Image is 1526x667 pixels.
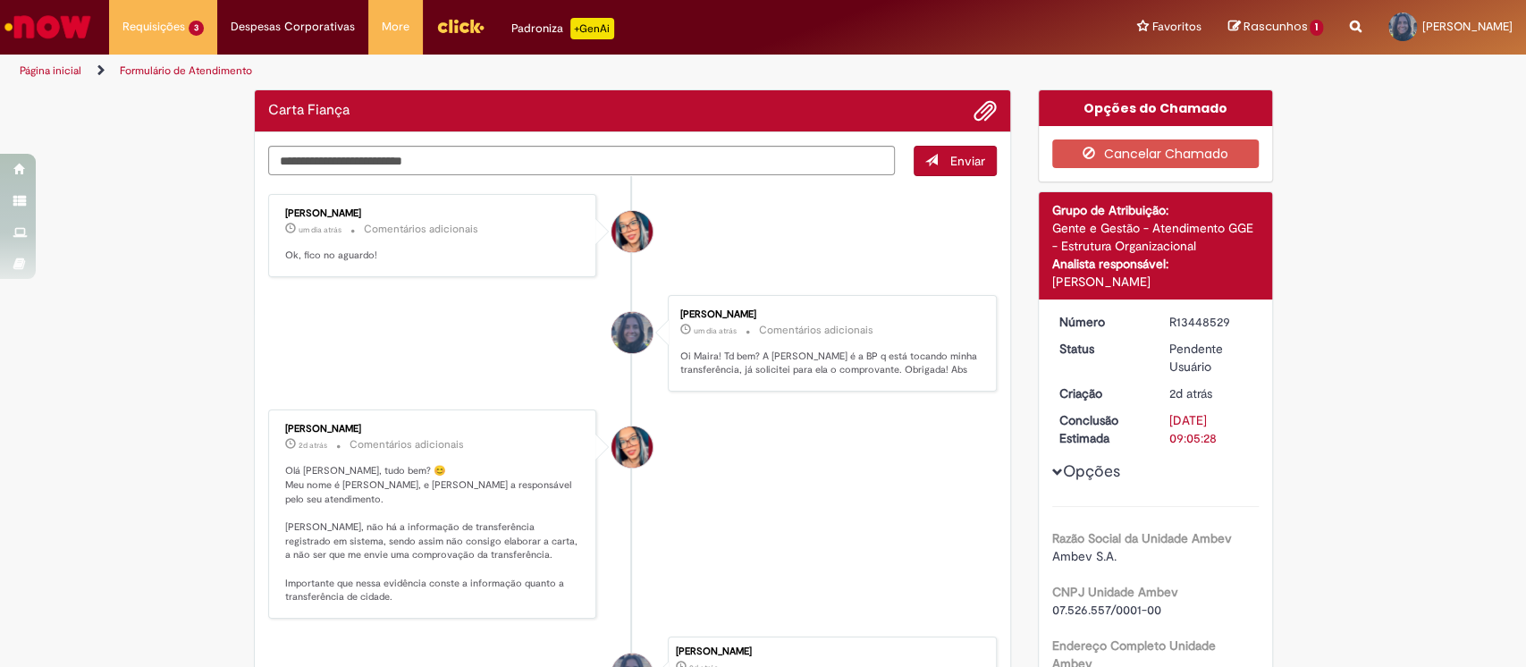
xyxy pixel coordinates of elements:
div: [PERSON_NAME] [680,309,978,320]
span: 2d atrás [1169,385,1212,401]
a: Rascunhos [1227,19,1323,36]
time: 27/08/2025 10:47:11 [299,224,341,235]
span: um dia atrás [299,224,341,235]
div: Analista responsável: [1052,255,1259,273]
dt: Conclusão Estimada [1046,411,1156,447]
img: click_logo_yellow_360x200.png [436,13,485,39]
dt: Status [1046,340,1156,358]
p: Ok, fico no aguardo! [285,249,583,263]
small: Comentários adicionais [350,437,464,452]
span: 07.526.557/0001-00 [1052,602,1161,618]
img: ServiceNow [2,9,94,45]
b: Razão Social da Unidade Ambev [1052,530,1232,546]
dt: Criação [1046,384,1156,402]
p: Olá [PERSON_NAME], tudo bem? 😊 Meu nome é [PERSON_NAME], e [PERSON_NAME] a responsável pelo seu a... [285,464,583,604]
small: Comentários adicionais [759,323,873,338]
span: Ambev S.A. [1052,548,1117,564]
span: 1 [1310,20,1323,36]
button: Enviar [914,146,997,176]
p: +GenAi [570,18,614,39]
span: Favoritos [1151,18,1201,36]
time: 26/08/2025 15:41:39 [299,440,327,451]
p: Oi Maira! Td bem? A [PERSON_NAME] é a BP q está tocando minha transferência, já solicitei para el... [680,350,978,377]
dt: Número [1046,313,1156,331]
span: More [382,18,409,36]
div: [PERSON_NAME] [285,208,583,219]
ul: Trilhas de página [13,55,1004,88]
span: Requisições [122,18,185,36]
div: Pendente Usuário [1169,340,1252,376]
span: Rascunhos [1243,18,1307,35]
div: [PERSON_NAME] [676,646,987,657]
a: Formulário de Atendimento [120,63,252,78]
div: R13448529 [1169,313,1252,331]
button: Adicionar anexos [974,99,997,122]
a: Página inicial [20,63,81,78]
b: CNPJ Unidade Ambev [1052,584,1178,600]
div: Maira Priscila Da Silva Arnaldo [611,426,653,468]
div: [PERSON_NAME] [1052,273,1259,291]
span: Despesas Corporativas [231,18,355,36]
div: Julia Silveira Waise [611,312,653,353]
h2: Carta Fiança Histórico de tíquete [268,103,350,119]
small: Comentários adicionais [364,222,478,237]
span: um dia atrás [694,325,737,336]
span: 3 [189,21,204,36]
div: Grupo de Atribuição: [1052,201,1259,219]
div: Gente e Gestão - Atendimento GGE - Estrutura Organizacional [1052,219,1259,255]
textarea: Digite sua mensagem aqui... [268,146,896,176]
div: Opções do Chamado [1039,90,1272,126]
div: [DATE] 09:05:28 [1169,411,1252,447]
time: 27/08/2025 10:37:46 [694,325,737,336]
span: [PERSON_NAME] [1422,19,1513,34]
span: 2d atrás [299,440,327,451]
div: Padroniza [511,18,614,39]
div: 26/08/2025 14:09:18 [1169,384,1252,402]
time: 26/08/2025 14:09:18 [1169,385,1212,401]
div: Maira Priscila Da Silva Arnaldo [611,211,653,252]
div: [PERSON_NAME] [285,424,583,435]
span: Enviar [950,153,985,169]
button: Cancelar Chamado [1052,139,1259,168]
